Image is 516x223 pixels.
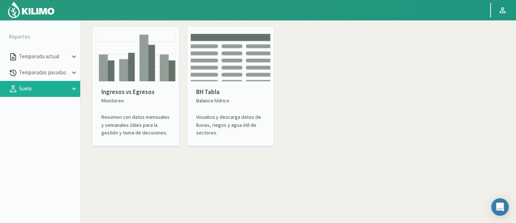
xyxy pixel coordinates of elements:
[101,87,170,97] p: Ingresos vs Egresos
[196,87,265,97] p: BH Tabla
[18,85,70,93] p: Suelo
[196,97,265,105] p: Balance hídrico
[96,30,176,82] img: card thumbnail
[190,30,271,82] img: card thumbnail
[101,97,170,105] p: Monitoreo
[7,1,55,19] img: Kilimo
[101,113,170,137] p: Resumen con datos mensuales y semanales útiles para la gestión y toma de decisiones.
[491,198,509,216] div: Open Intercom Messenger
[187,27,273,146] kil-reports-card: in-progress-season-summary.HYDRIC_BALANCE_CHART_CARD.TITLE
[196,113,265,137] p: Visualiza y descarga datos de lluvias, riegos y agua útil de sectores.
[18,69,70,77] p: Temporadas pasadas
[93,27,179,146] kil-reports-card: in-progress-season-summary.DYNAMIC_CHART_CARD.TITLE
[18,52,70,61] p: Temporada actual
